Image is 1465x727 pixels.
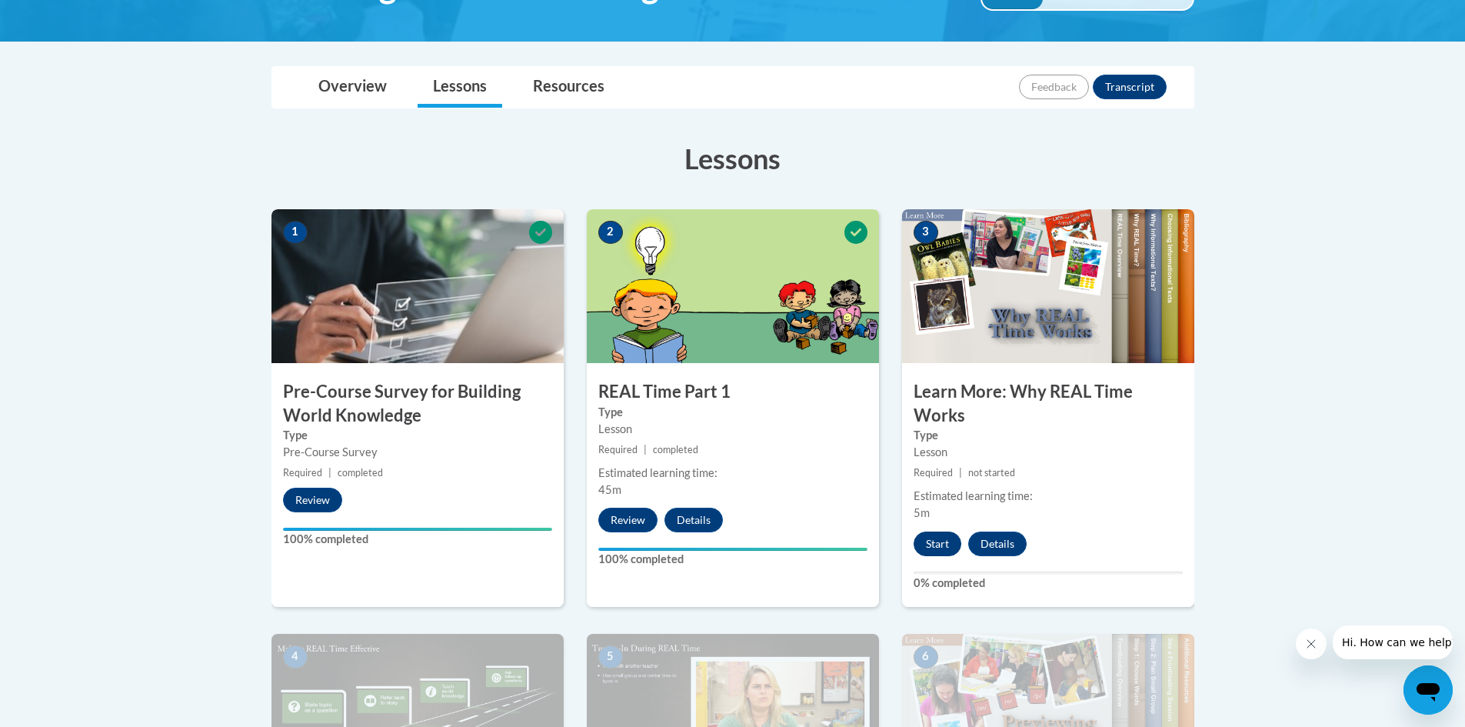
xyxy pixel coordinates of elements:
[283,221,308,244] span: 1
[283,427,552,444] label: Type
[968,467,1015,479] span: not started
[598,404,867,421] label: Type
[914,645,938,669] span: 6
[968,532,1027,556] button: Details
[914,532,961,556] button: Start
[959,467,962,479] span: |
[587,209,879,363] img: Course Image
[1093,75,1167,99] button: Transcript
[598,508,658,532] button: Review
[914,427,1183,444] label: Type
[598,551,867,568] label: 100% completed
[914,575,1183,592] label: 0% completed
[283,488,342,512] button: Review
[1019,75,1089,99] button: Feedback
[9,11,125,23] span: Hi. How can we help?
[664,508,723,532] button: Details
[283,645,308,669] span: 4
[598,645,623,669] span: 5
[283,531,552,548] label: 100% completed
[338,467,383,479] span: completed
[418,67,502,108] a: Lessons
[1333,625,1453,659] iframe: Message from company
[303,67,402,108] a: Overview
[914,488,1183,505] div: Estimated learning time:
[598,444,638,455] span: Required
[914,467,953,479] span: Required
[328,467,331,479] span: |
[587,380,879,404] h3: REAL Time Part 1
[914,221,938,244] span: 3
[902,209,1194,363] img: Course Image
[283,528,552,531] div: Your progress
[914,506,930,519] span: 5m
[271,139,1194,178] h3: Lessons
[598,548,867,551] div: Your progress
[271,380,564,428] h3: Pre-Course Survey for Building World Knowledge
[914,444,1183,461] div: Lesson
[902,380,1194,428] h3: Learn More: Why REAL Time Works
[598,465,867,482] div: Estimated learning time:
[598,421,867,438] div: Lesson
[283,467,322,479] span: Required
[283,444,552,461] div: Pre-Course Survey
[598,483,621,496] span: 45m
[1296,629,1327,659] iframe: Close message
[644,444,647,455] span: |
[271,209,564,363] img: Course Image
[653,444,698,455] span: completed
[1403,665,1453,715] iframe: Button to launch messaging window
[598,221,623,244] span: 2
[518,67,620,108] a: Resources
